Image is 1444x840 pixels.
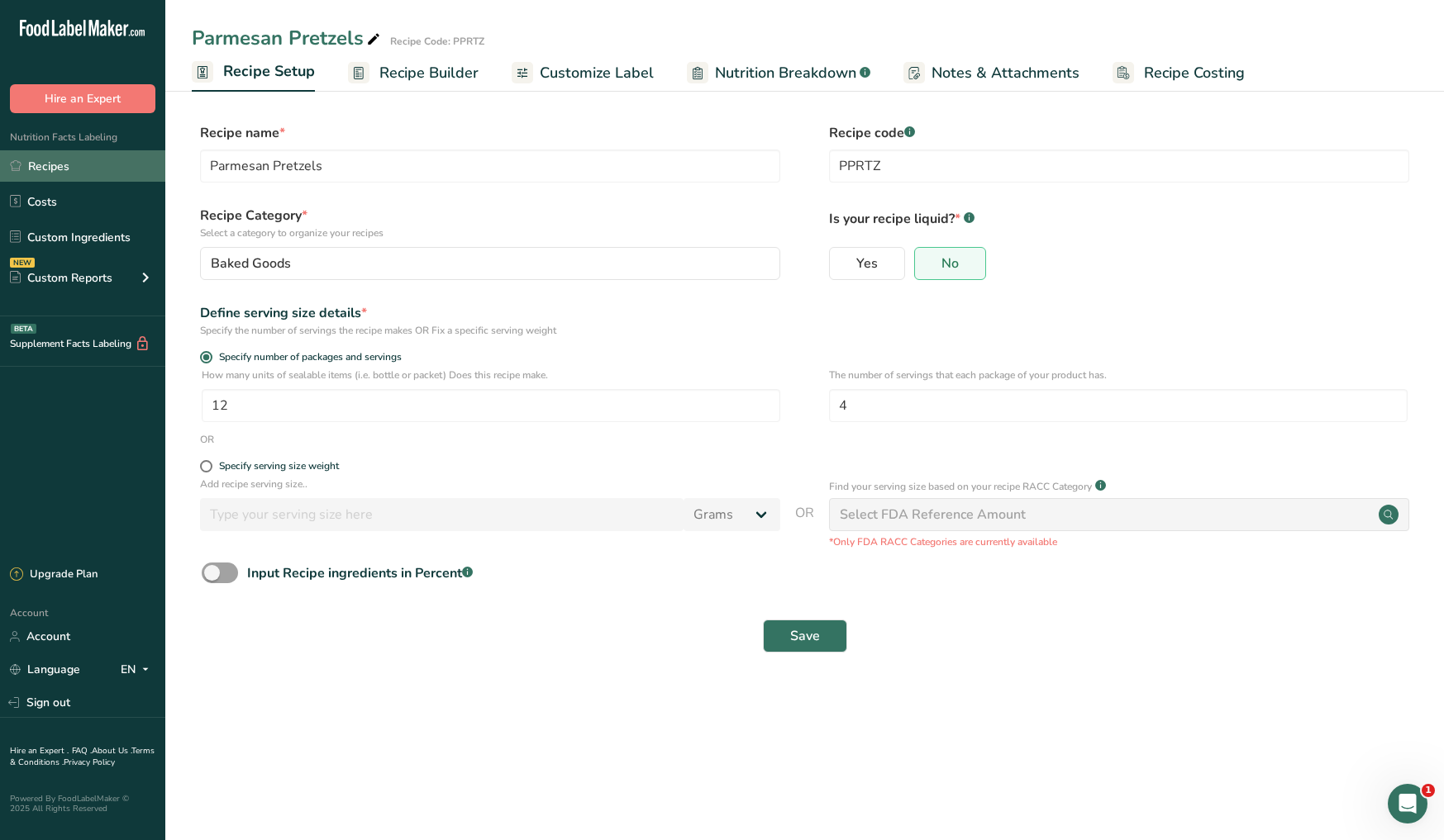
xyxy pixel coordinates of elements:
[24,419,307,467] div: How to Print Your Labels & Choose the Right Printer
[34,292,134,309] span: Search for help
[33,37,144,52] img: logo
[829,479,1092,494] p: Find your serving size based on your recipe RACC Category
[192,53,315,93] a: Recipe Setup
[34,473,277,508] div: How Subscription Upgrades Work on [DOMAIN_NAME]
[829,206,1409,229] p: Is your recipe liquid?
[165,515,248,581] button: Help
[11,324,36,334] div: BETA
[200,149,780,183] input: Type your recipe name here
[208,26,241,59] img: Profile image for Rachelle
[10,258,35,268] div: NEW
[1388,784,1427,823] iframe: Intercom live chat
[219,460,339,472] div: Specify serving size weight
[121,660,155,680] div: EN
[24,283,307,316] button: Search for help
[200,225,780,240] p: Select a category to organize your recipes
[34,330,277,382] div: How to Create and Customize a Compliant Nutrition Label with Food Label Maker
[512,55,654,92] a: Customize Label
[248,515,331,581] button: News
[715,62,856,84] span: Nutrition Breakdown
[202,368,780,382] p: How many units of sealable items (i.e. bottle or packet) Does this recipe make.
[17,222,314,268] div: Send us a message
[200,247,780,280] button: Baked Goods
[240,26,273,59] img: Profile image for Reem
[932,62,1079,84] span: Notes & Attachments
[379,62,479,84] span: Recipe Builder
[34,425,277,460] div: How to Print Your Labels & Choose the Right Printer
[24,467,307,515] div: How Subscription Upgrades Work on [DOMAIN_NAME]
[284,26,314,56] div: Close
[193,557,220,568] span: Help
[274,557,305,568] span: News
[64,757,115,768] a: Privacy Policy
[22,557,60,568] span: Home
[1113,55,1245,92] a: Recipe Costing
[200,323,780,338] div: Specify the number of servings the recipe makes OR Fix a specific serving weight
[72,745,92,757] a: FAQ .
[10,655,80,684] a: Language
[223,60,315,83] span: Recipe Setup
[829,123,1409,143] label: Recipe code
[10,84,155,113] button: Hire an Expert
[829,368,1408,382] p: The number of servings that each package of your product has.
[10,745,155,768] a: Terms & Conditions .
[903,55,1079,92] a: Notes & Attachments
[247,563,473,583] div: Input Recipe ingredients in Percent
[24,323,307,388] div: How to Create and Customize a Compliant Nutrition Label with Food Label Maker
[33,173,298,202] p: How can we help?
[34,395,277,412] div: Hire an Expert Services
[1422,784,1435,797] span: 1
[1144,62,1245,84] span: Recipe Costing
[390,34,484,49] div: Recipe Code: PPRTZ
[24,388,307,419] div: Hire an Expert Services
[200,477,780,491] p: Add recipe serving size..
[200,303,780,323] div: Define serving size details
[34,236,276,254] div: Send us a message
[540,62,654,84] span: Customize Label
[795,503,814,549] span: OR
[10,567,98,583] div: Upgrade Plan
[200,498,684,531] input: Type your serving size here
[790,626,820,646] span: Save
[200,432,214,447] div: OR
[212,351,402,363] span: Specify number of packages and servings
[177,26,210,59] img: Profile image for Rana
[687,55,870,92] a: Nutrition Breakdown
[211,254,291,273] span: Baked Goods
[840,505,1026,524] div: Select FDA Reference Amount
[200,123,780,143] label: Recipe name
[10,794,155,814] div: Powered By FoodLabelMaker © 2025 All Rights Reserved
[192,23,384,53] div: Parmesan Pretzels
[941,255,959,272] span: No
[92,745,131,757] a: About Us .
[200,206,780,240] label: Recipe Category
[10,269,112,287] div: Custom Reports
[829,149,1409,183] input: Type your recipe code here
[829,534,1409,549] p: *Only FDA RACC Categories are currently available
[10,745,69,757] a: Hire an Expert .
[83,515,165,581] button: Messages
[96,557,153,568] span: Messages
[348,55,479,92] a: Recipe Builder
[856,255,878,272] span: Yes
[763,619,847,653] button: Save
[33,117,298,173] p: Hi [PERSON_NAME] 👋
